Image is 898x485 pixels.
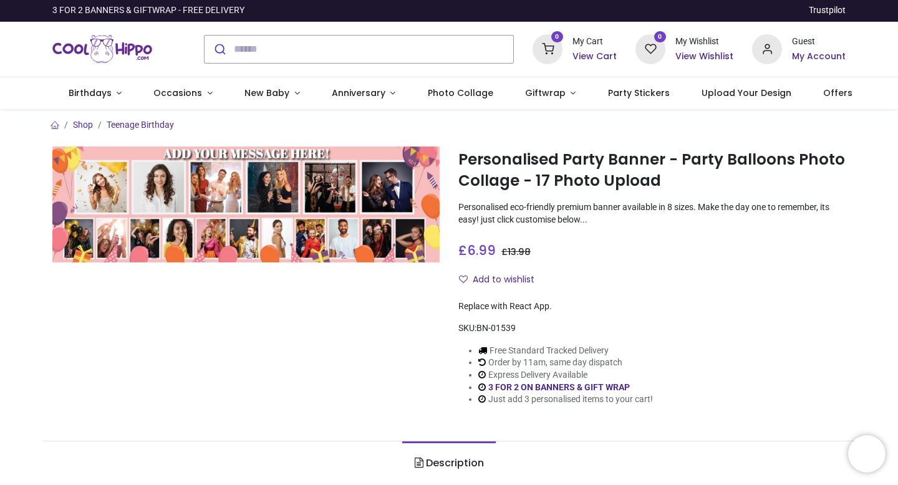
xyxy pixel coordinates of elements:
[52,146,440,262] img: Personalised Party Banner - Party Balloons Photo Collage - 17 Photo Upload
[572,50,617,63] a: View Cart
[848,435,886,473] iframe: Brevo live chat
[458,300,846,313] div: Replace with React App.
[823,87,852,99] span: Offers
[525,87,566,99] span: Giftwrap
[458,322,846,335] div: SKU:
[244,87,289,99] span: New Baby
[332,87,385,99] span: Anniversary
[316,77,412,110] a: Anniversary
[572,36,617,48] div: My Cart
[675,36,733,48] div: My Wishlist
[509,77,592,110] a: Giftwrap
[153,87,202,99] span: Occasions
[635,43,665,53] a: 0
[551,31,563,43] sup: 0
[459,275,468,284] i: Add to wishlist
[809,4,846,17] a: Trustpilot
[478,393,653,406] li: Just add 3 personalised items to your cart!
[501,246,531,258] span: £
[458,241,496,259] span: £
[702,87,791,99] span: Upload Your Design
[458,269,545,291] button: Add to wishlistAdd to wishlist
[205,36,234,63] button: Submit
[73,120,93,130] a: Shop
[478,369,653,382] li: Express Delivery Available
[428,87,493,99] span: Photo Collage
[52,77,138,110] a: Birthdays
[675,50,733,63] a: View Wishlist
[792,36,846,48] div: Guest
[533,43,562,53] a: 0
[488,382,630,392] a: 3 FOR 2 ON BANNERS & GIFT WRAP
[458,149,846,192] h1: Personalised Party Banner - Party Balloons Photo Collage - 17 Photo Upload
[654,31,666,43] sup: 0
[229,77,316,110] a: New Baby
[402,441,495,485] a: Description
[107,120,174,130] a: Teenage Birthday
[138,77,229,110] a: Occasions
[52,32,152,67] a: Logo of Cool Hippo
[467,241,496,259] span: 6.99
[478,345,653,357] li: Free Standard Tracked Delivery
[458,201,846,226] p: Personalised eco-friendly premium banner available in 8 sizes. Make the day one to remember, its ...
[792,50,846,63] a: My Account
[52,4,244,17] div: 3 FOR 2 BANNERS & GIFTWRAP - FREE DELIVERY
[478,357,653,369] li: Order by 11am, same day dispatch
[508,246,531,258] span: 13.98
[608,87,670,99] span: Party Stickers
[69,87,112,99] span: Birthdays
[52,32,152,67] img: Cool Hippo
[476,323,516,333] span: BN-01539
